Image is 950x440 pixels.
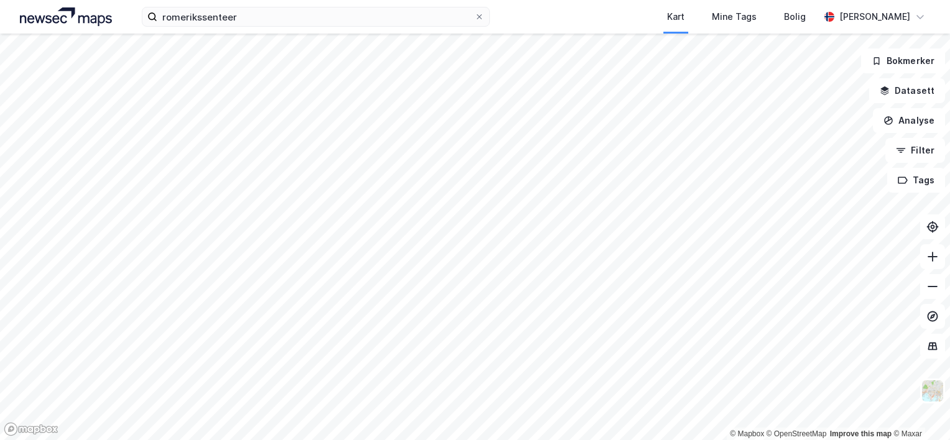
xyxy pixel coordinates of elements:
[888,380,950,440] iframe: Chat Widget
[839,9,910,24] div: [PERSON_NAME]
[767,429,827,438] a: OpenStreetMap
[157,7,474,26] input: Søk på adresse, matrikkel, gårdeiere, leietakere eller personer
[885,138,945,163] button: Filter
[873,108,945,133] button: Analyse
[921,379,944,403] img: Z
[784,9,806,24] div: Bolig
[4,422,58,436] a: Mapbox homepage
[869,78,945,103] button: Datasett
[20,7,112,26] img: logo.a4113a55bc3d86da70a041830d287a7e.svg
[887,168,945,193] button: Tags
[730,429,764,438] a: Mapbox
[830,429,892,438] a: Improve this map
[667,9,685,24] div: Kart
[888,380,950,440] div: Kontrollprogram for chat
[712,9,757,24] div: Mine Tags
[861,48,945,73] button: Bokmerker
